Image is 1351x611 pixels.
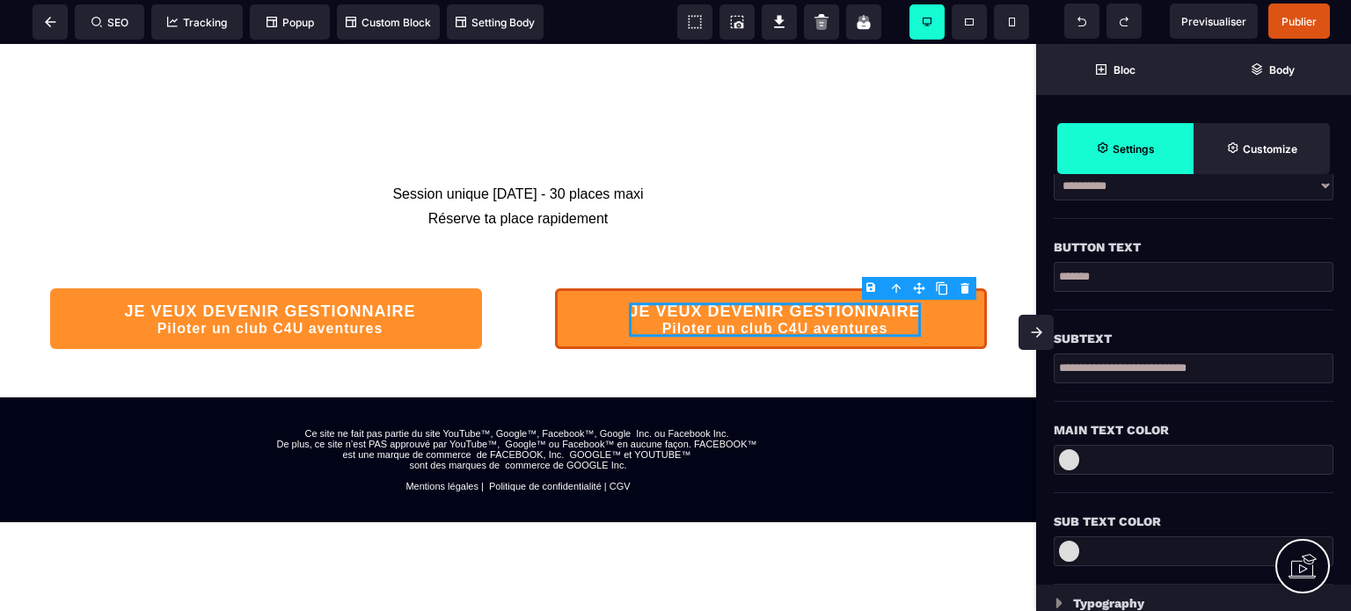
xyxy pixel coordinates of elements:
[346,16,431,29] span: Custom Block
[1170,4,1258,39] span: Preview
[1054,236,1333,258] div: Button Text
[1194,44,1351,95] span: Open Layer Manager
[677,4,712,40] span: View components
[555,244,987,305] button: JE VEUX DEVENIR GESTIONNAIREPiloter un club C4U aventures
[456,16,535,29] span: Setting Body
[267,380,769,452] text: Ce site ne fait pas partie du site YouTube™, Google™, Facebook™, Google Inc. ou Facebook Inc. De ...
[1113,142,1155,156] strong: Settings
[1054,511,1333,532] div: Sub Text Color
[1036,44,1194,95] span: Open Blocks
[1055,598,1063,608] img: loading
[1054,328,1333,349] div: Subtext
[1243,142,1297,156] strong: Customize
[91,16,128,29] span: SEO
[1054,419,1333,440] div: Main Text Color
[1181,15,1246,28] span: Previsualiser
[1282,15,1317,28] span: Publier
[1194,123,1330,174] span: Open Style Manager
[1269,63,1295,76] strong: Body
[1057,123,1194,174] span: Settings
[50,244,482,305] button: JE VEUX DEVENIR GESTIONNAIREPiloter un club C4U aventures
[167,16,227,29] span: Tracking
[1114,63,1136,76] strong: Bloc
[719,4,755,40] span: Screenshot
[267,16,314,29] span: Popup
